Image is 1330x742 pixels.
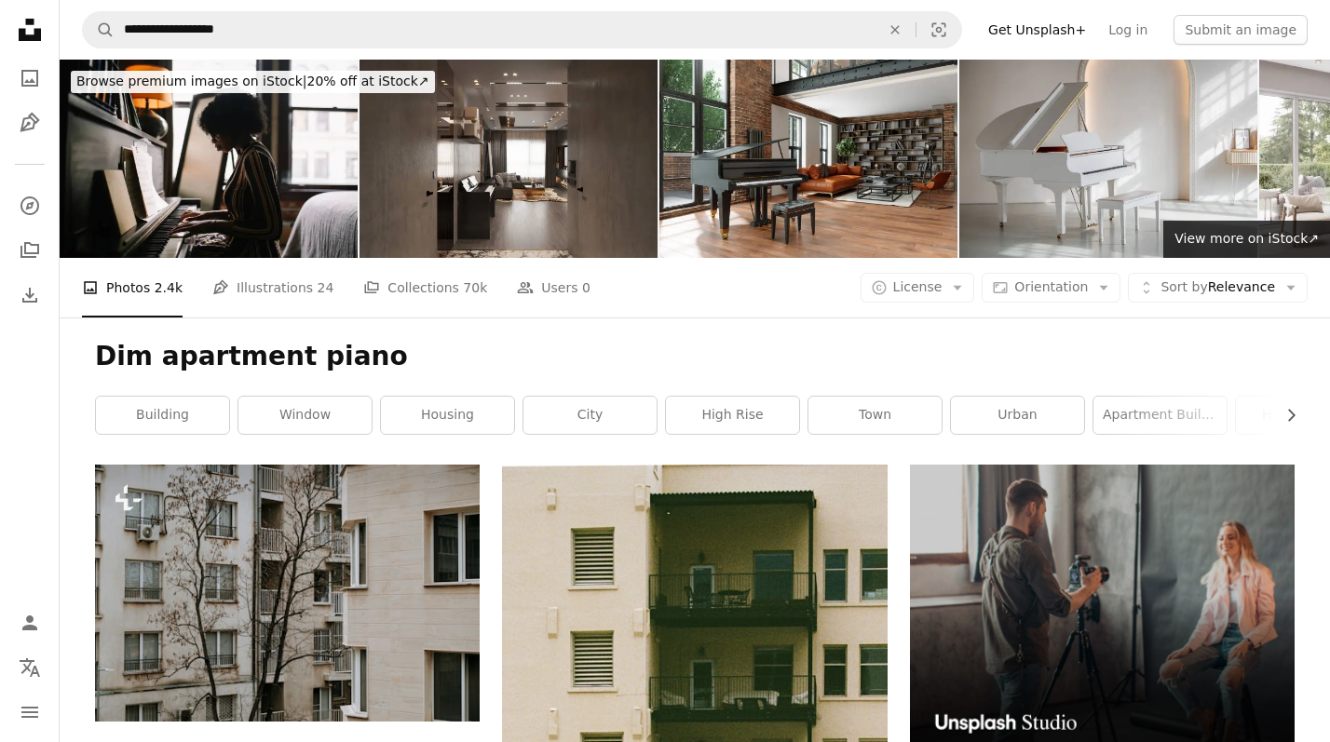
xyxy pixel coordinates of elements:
button: Language [11,649,48,686]
a: Illustrations [11,104,48,142]
a: high rise [666,397,799,434]
span: Browse premium images on iStock | [76,74,306,88]
img: Modern Living Room with Piano and Cozy Seating Area [360,60,658,258]
span: 20% off at iStock ↗ [76,74,429,88]
button: License [861,273,975,303]
a: Home — Unsplash [11,11,48,52]
form: Find visuals sitewide [82,11,962,48]
h1: Dim apartment piano [95,340,1295,373]
span: Orientation [1014,279,1088,294]
span: Sort by [1160,279,1207,294]
img: low key portrait of a woman playing piano in her Los Angeles apartment [60,60,358,258]
a: Photos [11,60,48,97]
a: Browse premium images on iStock|20% off at iStock↗ [60,60,446,104]
span: Relevance [1160,278,1275,297]
button: Menu [11,694,48,731]
span: 0 [582,277,590,298]
button: Submit an image [1174,15,1308,45]
button: Orientation [982,273,1120,303]
button: Sort byRelevance [1128,273,1308,303]
a: Illustrations 24 [212,258,333,317]
a: Log in [1097,15,1159,45]
button: scroll list to the right [1274,397,1295,434]
span: 70k [463,277,487,298]
img: a tall building with balconies and a tree in front of it [95,465,480,721]
button: Search Unsplash [83,12,115,47]
a: a tall building with balconies and a tree in front of it [95,584,480,600]
a: town [808,397,942,434]
a: urban [951,397,1084,434]
a: Download History [11,277,48,314]
button: Clear [875,12,916,47]
a: Get Unsplash+ [977,15,1097,45]
a: View more on iStock↗ [1163,221,1330,258]
a: Users 0 [517,258,590,317]
a: apartment building [1093,397,1227,434]
a: window [238,397,372,434]
img: Living Room Interior With Grand Piano, Bookshelf, Leather Sofa, Armchair And Brick Wall [659,60,957,258]
a: building [96,397,229,434]
a: Log in / Sign up [11,604,48,641]
a: city [523,397,657,434]
a: housing [381,397,514,434]
span: 24 [318,277,334,298]
a: Collections 70k [363,258,487,317]
span: License [893,279,943,294]
img: Large white grand piano in a sunny interior [959,60,1257,258]
a: Collections [11,232,48,269]
button: Visual search [916,12,961,47]
a: Explore [11,187,48,224]
span: View more on iStock ↗ [1174,231,1319,246]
